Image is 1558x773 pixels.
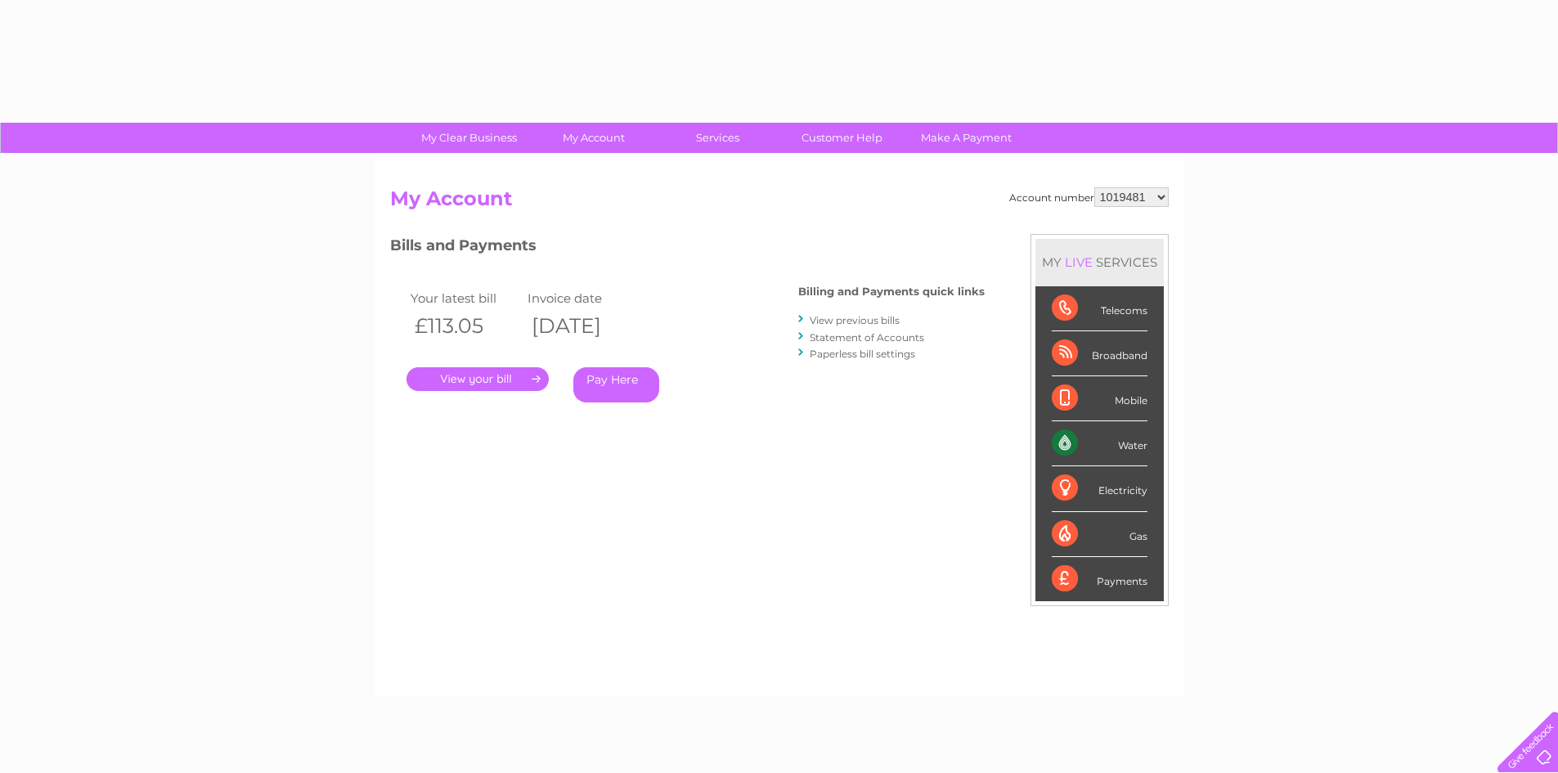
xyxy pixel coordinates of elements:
[406,367,549,391] a: .
[1052,421,1147,466] div: Water
[526,123,661,153] a: My Account
[1052,466,1147,511] div: Electricity
[406,309,524,343] th: £113.05
[1052,557,1147,601] div: Payments
[1009,187,1169,207] div: Account number
[523,287,641,309] td: Invoice date
[1052,331,1147,376] div: Broadband
[810,314,900,326] a: View previous bills
[390,234,985,263] h3: Bills and Payments
[1052,512,1147,557] div: Gas
[1035,239,1164,285] div: MY SERVICES
[810,348,915,360] a: Paperless bill settings
[1052,376,1147,421] div: Mobile
[406,287,524,309] td: Your latest bill
[810,331,924,344] a: Statement of Accounts
[1052,286,1147,331] div: Telecoms
[523,309,641,343] th: [DATE]
[390,187,1169,218] h2: My Account
[798,285,985,298] h4: Billing and Payments quick links
[402,123,537,153] a: My Clear Business
[650,123,785,153] a: Services
[775,123,909,153] a: Customer Help
[899,123,1034,153] a: Make A Payment
[573,367,659,402] a: Pay Here
[1062,254,1096,270] div: LIVE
